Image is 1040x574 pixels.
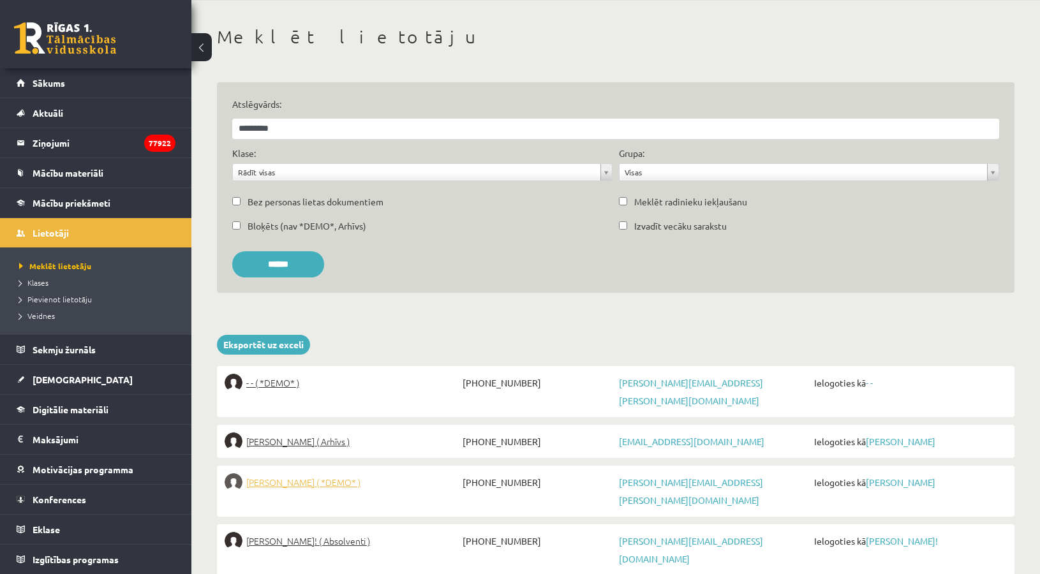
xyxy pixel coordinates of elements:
[225,374,242,392] img: - -
[33,554,119,565] span: Izglītības programas
[144,135,175,152] i: 77922
[225,532,459,550] a: [PERSON_NAME]! ( Absolventi )
[33,107,63,119] span: Aktuāli
[246,374,299,392] span: - - ( *DEMO* )
[33,344,96,355] span: Sekmju žurnāls
[33,524,60,535] span: Eklase
[811,374,1007,392] span: Ielogoties kā
[17,98,175,128] a: Aktuāli
[17,455,175,484] a: Motivācijas programma
[19,277,48,288] span: Klases
[19,261,91,271] span: Meklēt lietotāju
[811,432,1007,450] span: Ielogoties kā
[217,335,310,355] a: Eksportēt uz exceli
[459,473,616,491] span: [PHONE_NUMBER]
[17,515,175,544] a: Eklase
[866,535,938,547] a: [PERSON_NAME]!
[238,164,595,180] span: Rādīt visas
[33,197,110,209] span: Mācību priekšmeti
[811,532,1007,550] span: Ielogoties kā
[33,494,86,505] span: Konferences
[17,68,175,98] a: Sākums
[248,219,366,233] label: Bloķēts (nav *DEMO*, Arhīvs)
[33,167,103,179] span: Mācību materiāli
[217,26,1014,48] h1: Meklēt lietotāju
[625,164,982,180] span: Visas
[33,227,69,239] span: Lietotāji
[225,473,459,491] a: [PERSON_NAME] ( *DEMO* )
[19,260,179,272] a: Meklēt lietotāju
[225,374,459,392] a: - - ( *DEMO* )
[811,473,1007,491] span: Ielogoties kā
[246,532,370,550] span: [PERSON_NAME]! ( Absolventi )
[17,365,175,394] a: [DEMOGRAPHIC_DATA]
[33,425,175,454] legend: Maksājumi
[459,532,616,550] span: [PHONE_NUMBER]
[634,219,727,233] label: Izvadīt vecāku sarakstu
[17,425,175,454] a: Maksājumi
[225,473,242,491] img: Roberts Lancmanis
[19,277,179,288] a: Klases
[19,294,92,304] span: Pievienot lietotāju
[17,335,175,364] a: Sekmju žurnāls
[33,128,175,158] legend: Ziņojumi
[225,432,459,450] a: [PERSON_NAME] ( Arhīvs )
[17,485,175,514] a: Konferences
[866,476,935,488] a: [PERSON_NAME]
[620,164,999,180] a: Visas
[459,432,616,450] span: [PHONE_NUMBER]
[233,164,612,180] a: Rādīt visas
[459,374,616,392] span: [PHONE_NUMBER]
[619,436,764,447] a: [EMAIL_ADDRESS][DOMAIN_NAME]
[19,311,55,321] span: Veidnes
[19,293,179,305] a: Pievienot lietotāju
[619,377,763,406] a: [PERSON_NAME][EMAIL_ADDRESS][PERSON_NAME][DOMAIN_NAME]
[17,545,175,574] a: Izglītības programas
[33,464,133,475] span: Motivācijas programma
[17,128,175,158] a: Ziņojumi77922
[232,147,256,160] label: Klase:
[14,22,116,54] a: Rīgas 1. Tālmācības vidusskola
[33,404,108,415] span: Digitālie materiāli
[619,535,763,564] a: [PERSON_NAME][EMAIL_ADDRESS][DOMAIN_NAME]
[634,195,747,209] label: Meklēt radinieku iekļaušanu
[17,218,175,247] a: Lietotāji
[33,77,65,89] span: Sākums
[232,98,999,111] label: Atslēgvārds:
[866,377,873,388] a: - -
[19,310,179,321] a: Veidnes
[248,195,383,209] label: Bez personas lietas dokumentiem
[619,147,644,160] label: Grupa:
[619,476,763,506] a: [PERSON_NAME][EMAIL_ADDRESS][PERSON_NAME][DOMAIN_NAME]
[225,432,242,450] img: Mikus Artis Lancmanis
[17,188,175,217] a: Mācību priekšmeti
[33,374,133,385] span: [DEMOGRAPHIC_DATA]
[225,532,242,550] img: Markuss Lancmanis!
[17,395,175,424] a: Digitālie materiāli
[17,158,175,188] a: Mācību materiāli
[246,473,360,491] span: [PERSON_NAME] ( *DEMO* )
[246,432,350,450] span: [PERSON_NAME] ( Arhīvs )
[866,436,935,447] a: [PERSON_NAME]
